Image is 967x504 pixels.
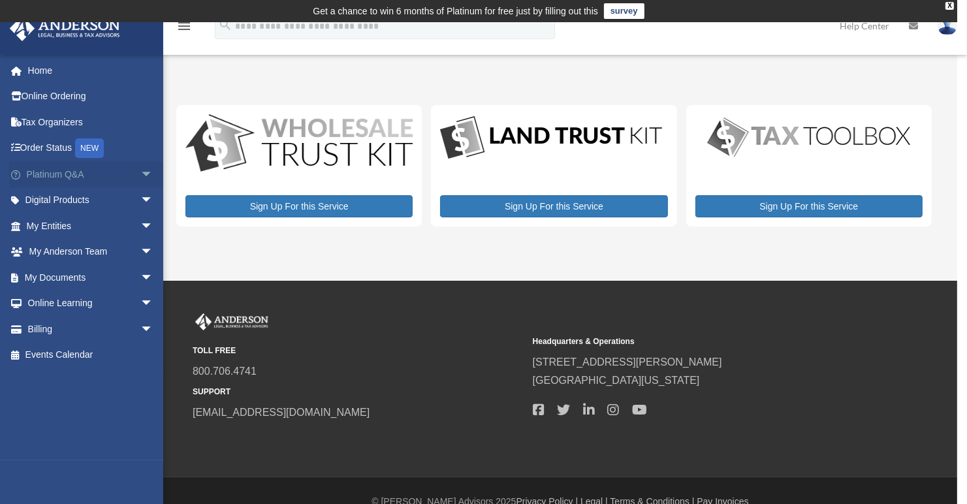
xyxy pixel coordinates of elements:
[9,213,173,239] a: My Entitiesarrow_drop_down
[9,84,173,110] a: Online Ordering
[185,114,413,174] img: WS-Trust-Kit-lgo-1.jpg
[193,385,524,399] small: SUPPORT
[9,291,173,317] a: Online Learningarrow_drop_down
[533,375,700,386] a: [GEOGRAPHIC_DATA][US_STATE]
[938,16,957,35] img: User Pic
[6,16,124,41] img: Anderson Advisors Platinum Portal
[9,161,173,187] a: Platinum Q&Aarrow_drop_down
[9,57,173,84] a: Home
[533,335,864,349] small: Headquarters & Operations
[140,291,166,317] span: arrow_drop_down
[193,313,271,330] img: Anderson Advisors Platinum Portal
[140,161,166,188] span: arrow_drop_down
[695,195,923,217] a: Sign Up For this Service
[193,366,257,377] a: 800.706.4741
[945,2,954,10] div: close
[9,109,173,135] a: Tax Organizers
[140,316,166,343] span: arrow_drop_down
[75,138,104,158] div: NEW
[313,3,598,19] div: Get a chance to win 6 months of Platinum for free just by filling out this
[440,114,662,162] img: LandTrust_lgo-1.jpg
[9,187,166,213] a: Digital Productsarrow_drop_down
[9,316,173,342] a: Billingarrow_drop_down
[9,135,173,162] a: Order StatusNEW
[140,264,166,291] span: arrow_drop_down
[176,23,192,34] a: menu
[533,356,722,368] a: [STREET_ADDRESS][PERSON_NAME]
[9,342,173,368] a: Events Calendar
[176,18,192,34] i: menu
[9,264,173,291] a: My Documentsarrow_drop_down
[193,407,370,418] a: [EMAIL_ADDRESS][DOMAIN_NAME]
[440,195,667,217] a: Sign Up For this Service
[9,239,173,265] a: My Anderson Teamarrow_drop_down
[140,239,166,266] span: arrow_drop_down
[604,3,644,19] a: survey
[193,344,524,358] small: TOLL FREE
[695,114,923,160] img: taxtoolbox_new-1.webp
[140,213,166,240] span: arrow_drop_down
[218,18,232,32] i: search
[140,187,166,214] span: arrow_drop_down
[185,195,413,217] a: Sign Up For this Service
